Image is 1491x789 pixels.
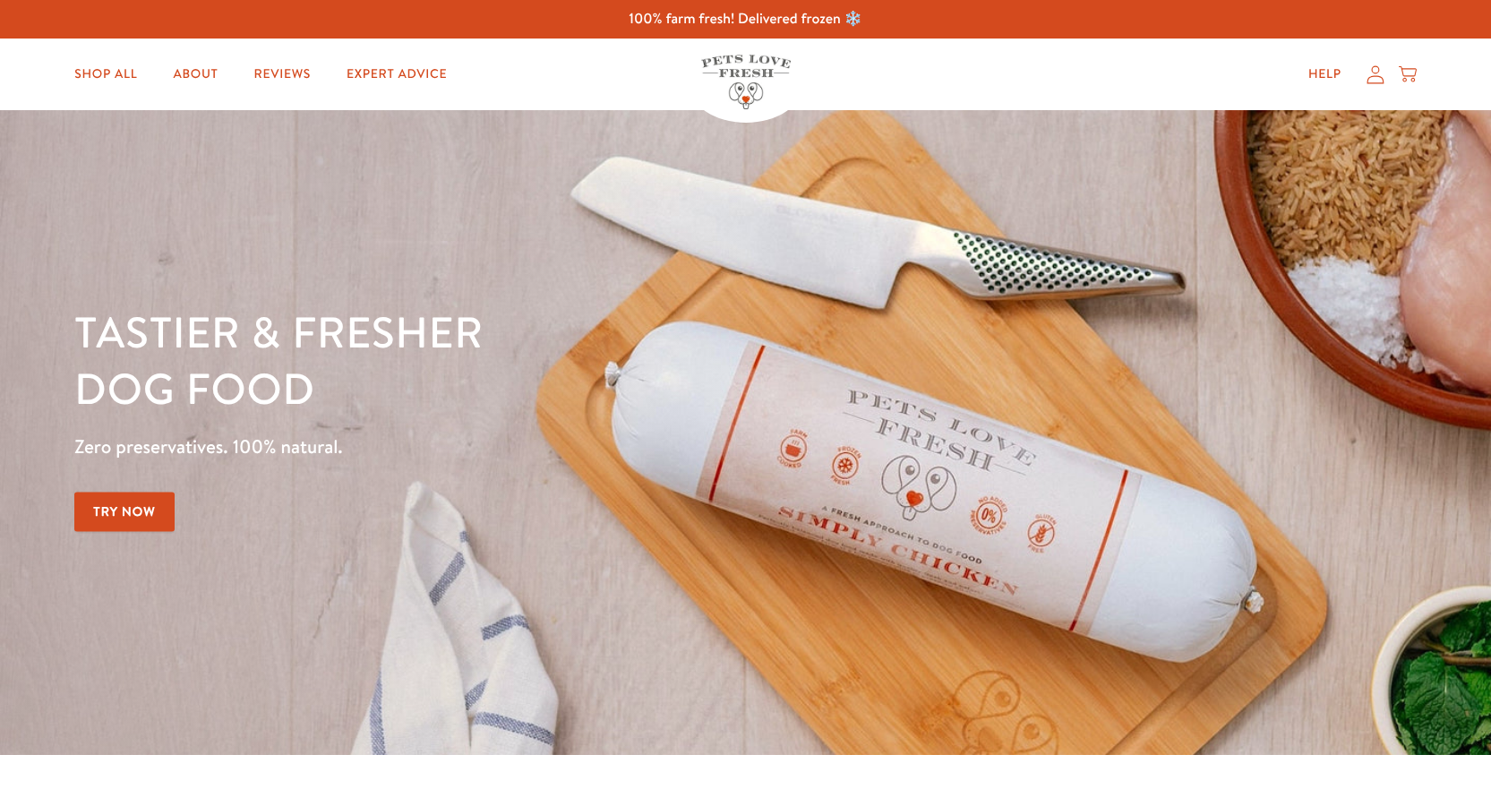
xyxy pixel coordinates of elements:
a: Try Now [74,492,175,532]
p: Zero preservatives. 100% natural. [74,431,969,463]
h1: Tastier & fresher dog food [74,305,969,417]
a: Shop All [60,56,151,92]
a: Expert Advice [332,56,461,92]
a: About [159,56,232,92]
a: Help [1294,56,1356,92]
img: Pets Love Fresh [701,55,791,109]
a: Reviews [240,56,325,92]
